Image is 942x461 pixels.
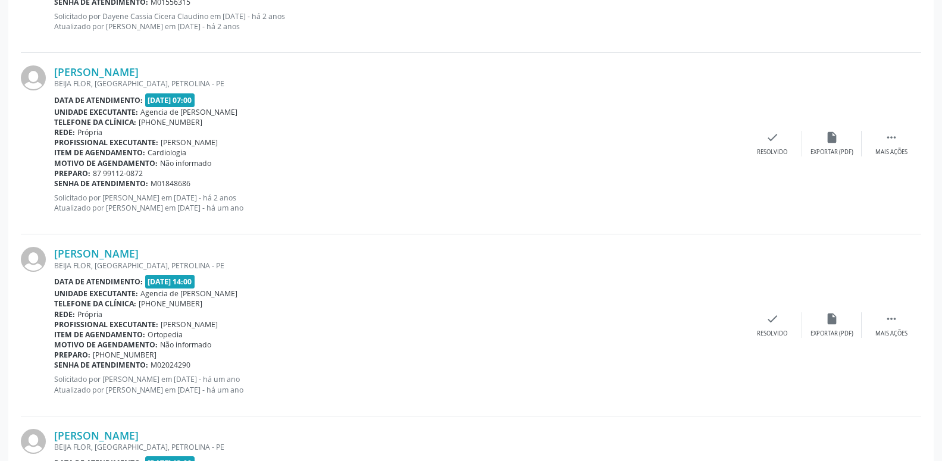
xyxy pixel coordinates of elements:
[54,277,143,287] b: Data de atendimento:
[54,11,743,32] p: Solicitado por Dayene Cassia Cicera Claudino em [DATE] - há 2 anos Atualizado por [PERSON_NAME] e...
[757,148,787,156] div: Resolvido
[54,442,743,452] div: BEIJA FLOR, [GEOGRAPHIC_DATA], PETROLINA - PE
[77,309,102,319] span: Própria
[54,158,158,168] b: Motivo de agendamento:
[140,288,237,299] span: Agencia de [PERSON_NAME]
[145,93,195,107] span: [DATE] 07:00
[160,340,211,350] span: Não informado
[54,360,148,370] b: Senha de atendimento:
[54,288,138,299] b: Unidade executante:
[810,148,853,156] div: Exportar (PDF)
[54,79,743,89] div: BEIJA FLOR, [GEOGRAPHIC_DATA], PETROLINA - PE
[54,309,75,319] b: Rede:
[54,261,743,271] div: BEIJA FLOR, [GEOGRAPHIC_DATA], PETROLINA - PE
[875,148,907,156] div: Mais ações
[766,312,779,325] i: check
[54,193,743,213] p: Solicitado por [PERSON_NAME] em [DATE] - há 2 anos Atualizado por [PERSON_NAME] em [DATE] - há um...
[93,350,157,360] span: [PHONE_NUMBER]
[54,65,139,79] a: [PERSON_NAME]
[54,117,136,127] b: Telefone da clínica:
[54,350,90,360] b: Preparo:
[21,429,46,454] img: img
[810,330,853,338] div: Exportar (PDF)
[885,131,898,144] i: 
[21,65,46,90] img: img
[54,107,138,117] b: Unidade executante:
[757,330,787,338] div: Resolvido
[54,319,158,330] b: Profissional executante:
[161,319,218,330] span: [PERSON_NAME]
[93,168,143,178] span: 87 99112-0872
[885,312,898,325] i: 
[160,158,211,168] span: Não informado
[54,247,139,260] a: [PERSON_NAME]
[825,312,838,325] i: insert_drive_file
[54,137,158,148] b: Profissional executante:
[148,148,186,158] span: Cardiologia
[145,275,195,288] span: [DATE] 14:00
[875,330,907,338] div: Mais ações
[54,127,75,137] b: Rede:
[21,247,46,272] img: img
[54,429,139,442] a: [PERSON_NAME]
[54,330,145,340] b: Item de agendamento:
[151,178,190,189] span: M01848686
[139,117,202,127] span: [PHONE_NUMBER]
[54,299,136,309] b: Telefone da clínica:
[161,137,218,148] span: [PERSON_NAME]
[54,95,143,105] b: Data de atendimento:
[54,148,145,158] b: Item de agendamento:
[825,131,838,144] i: insert_drive_file
[54,168,90,178] b: Preparo:
[151,360,190,370] span: M02024290
[54,340,158,350] b: Motivo de agendamento:
[139,299,202,309] span: [PHONE_NUMBER]
[77,127,102,137] span: Própria
[54,374,743,394] p: Solicitado por [PERSON_NAME] em [DATE] - há um ano Atualizado por [PERSON_NAME] em [DATE] - há um...
[148,330,183,340] span: Ortopedia
[766,131,779,144] i: check
[54,178,148,189] b: Senha de atendimento:
[140,107,237,117] span: Agencia de [PERSON_NAME]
